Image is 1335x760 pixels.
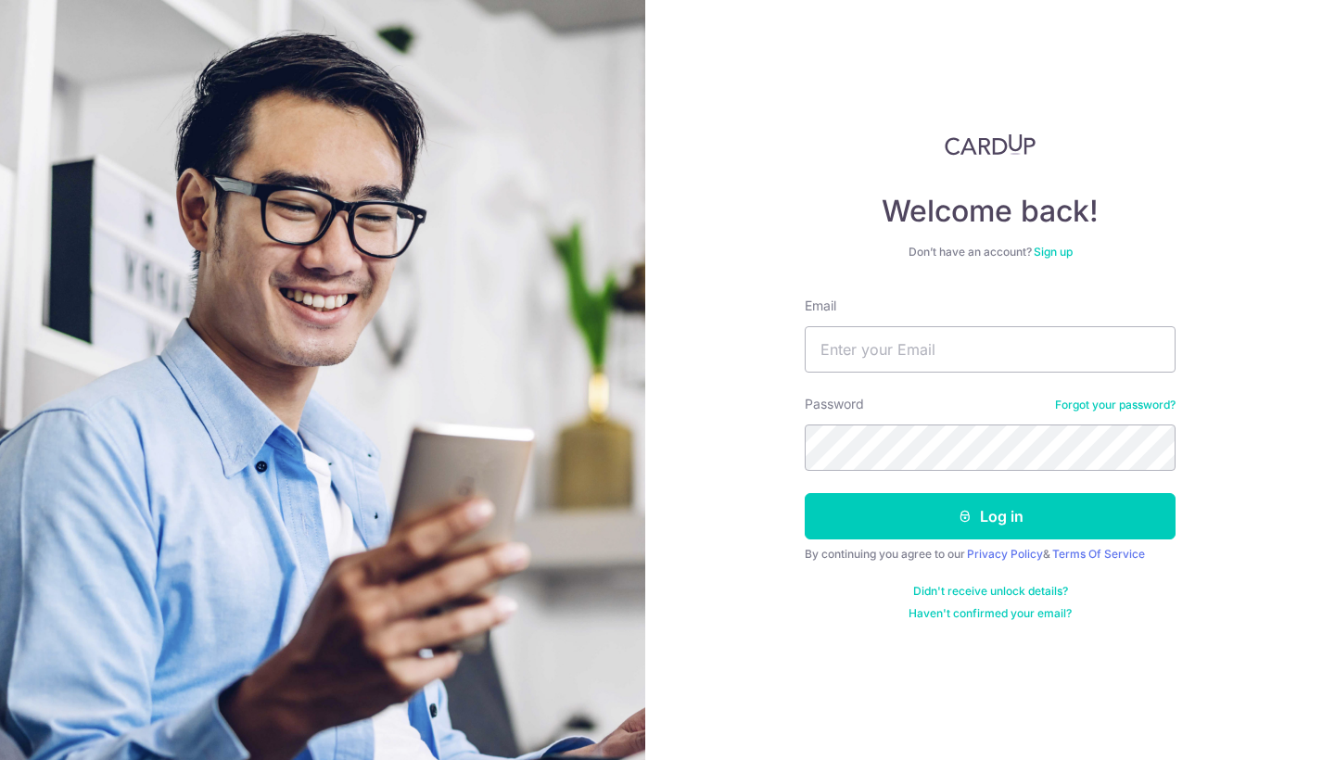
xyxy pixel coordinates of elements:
[1055,398,1176,412] a: Forgot your password?
[967,547,1043,561] a: Privacy Policy
[805,297,836,315] label: Email
[805,547,1176,562] div: By continuing you agree to our &
[805,245,1176,260] div: Don’t have an account?
[1052,547,1145,561] a: Terms Of Service
[945,133,1036,156] img: CardUp Logo
[805,395,864,413] label: Password
[805,326,1176,373] input: Enter your Email
[805,193,1176,230] h4: Welcome back!
[913,584,1068,599] a: Didn't receive unlock details?
[1034,245,1073,259] a: Sign up
[909,606,1072,621] a: Haven't confirmed your email?
[805,493,1176,539] button: Log in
